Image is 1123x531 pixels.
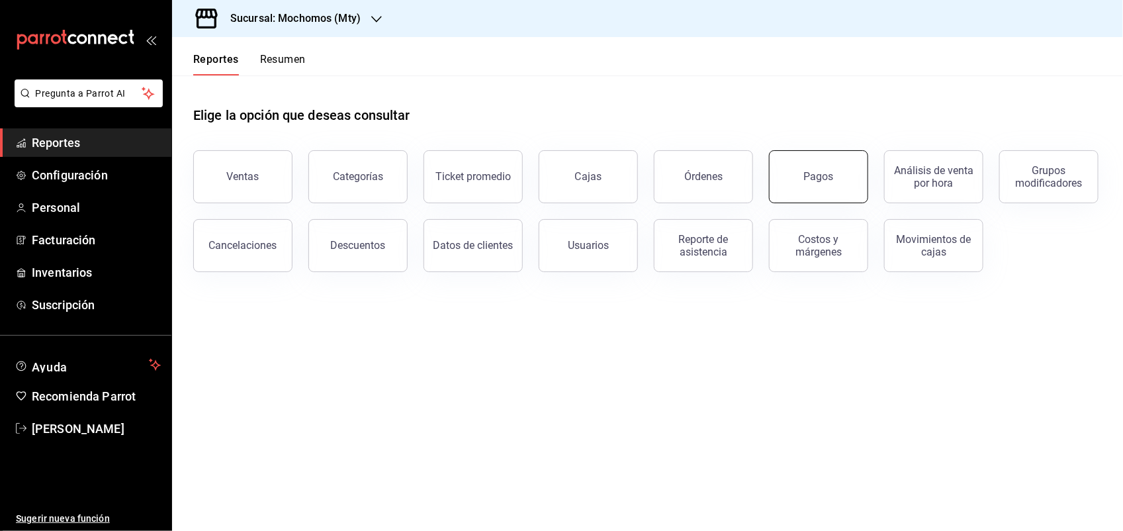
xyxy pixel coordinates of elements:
div: Cancelaciones [209,239,277,252]
div: Datos de clientes [433,239,514,252]
button: Movimientos de cajas [884,219,983,272]
button: Datos de clientes [424,219,523,272]
h1: Elige la opción que deseas consultar [193,105,410,125]
span: Personal [32,199,161,217]
div: Órdenes [684,170,723,183]
div: Costos y márgenes [778,233,860,258]
span: [PERSON_NAME] [32,420,161,438]
button: Grupos modificadores [999,150,1099,203]
div: Análisis de venta por hora [893,164,975,189]
div: Ventas [227,170,259,183]
span: Suscripción [32,296,161,314]
a: Pregunta a Parrot AI [9,96,163,110]
span: Configuración [32,166,161,184]
div: Usuarios [568,239,609,252]
button: Usuarios [539,219,638,272]
button: Pregunta a Parrot AI [15,79,163,107]
button: Ventas [193,150,292,203]
button: Reportes [193,53,239,75]
span: Recomienda Parrot [32,387,161,405]
div: Pagos [804,170,834,183]
div: Movimientos de cajas [893,233,975,258]
button: Reporte de asistencia [654,219,753,272]
button: Análisis de venta por hora [884,150,983,203]
button: Descuentos [308,219,408,272]
div: Descuentos [331,239,386,252]
div: Grupos modificadores [1008,164,1090,189]
div: Categorías [333,170,383,183]
button: Resumen [260,53,306,75]
div: Reporte de asistencia [662,233,744,258]
span: Reportes [32,134,161,152]
div: navigation tabs [193,53,306,75]
button: Órdenes [654,150,753,203]
div: Ticket promedio [435,170,511,183]
button: Pagos [769,150,868,203]
div: Cajas [575,169,602,185]
button: Ticket promedio [424,150,523,203]
span: Facturación [32,231,161,249]
span: Inventarios [32,264,161,281]
a: Cajas [539,150,638,203]
button: Cancelaciones [193,219,292,272]
span: Ayuda [32,357,144,373]
button: Costos y márgenes [769,219,868,272]
span: Sugerir nueva función [16,512,161,526]
h3: Sucursal: Mochomos (Mty) [220,11,361,26]
span: Pregunta a Parrot AI [36,87,142,101]
button: open_drawer_menu [146,34,156,45]
button: Categorías [308,150,408,203]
